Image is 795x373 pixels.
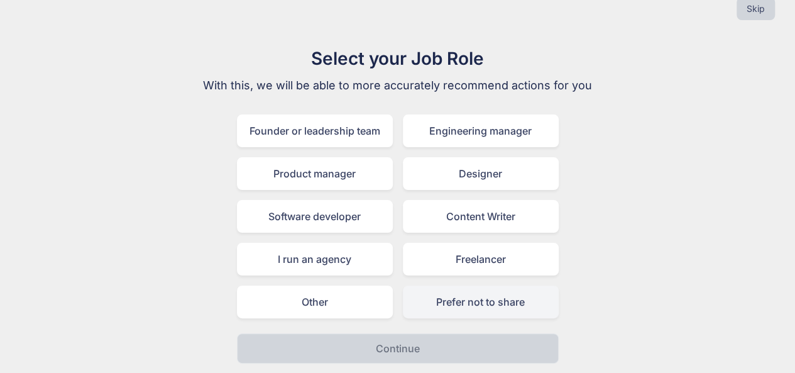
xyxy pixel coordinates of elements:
[403,114,559,147] div: Engineering manager
[237,114,393,147] div: Founder or leadership team
[403,286,559,318] div: Prefer not to share
[403,157,559,190] div: Designer
[376,341,420,356] p: Continue
[237,200,393,233] div: Software developer
[237,286,393,318] div: Other
[237,333,559,364] button: Continue
[403,200,559,233] div: Content Writer
[237,157,393,190] div: Product manager
[187,45,609,72] h1: Select your Job Role
[187,77,609,94] p: With this, we will be able to more accurately recommend actions for you
[403,243,559,276] div: Freelancer
[237,243,393,276] div: I run an agency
